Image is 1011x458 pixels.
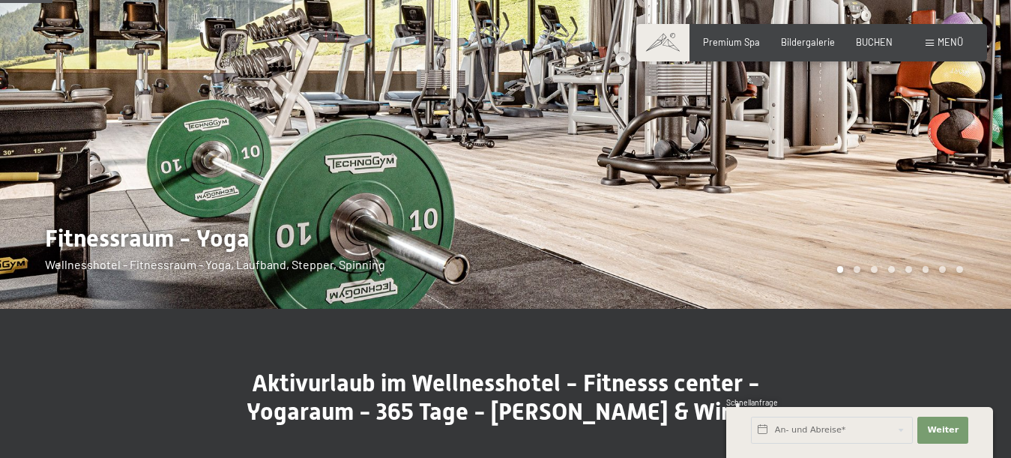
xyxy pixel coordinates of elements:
div: Carousel Pagination [832,266,963,273]
a: Bildergalerie [781,36,835,48]
div: Carousel Page 4 [888,266,895,273]
div: Carousel Page 5 [905,266,912,273]
span: Weiter [927,424,959,436]
button: Weiter [917,417,968,444]
div: Carousel Page 7 [939,266,946,273]
a: Premium Spa [703,36,760,48]
a: BUCHEN [856,36,893,48]
div: Carousel Page 8 [956,266,963,273]
div: Carousel Page 2 [854,266,860,273]
span: Menü [938,36,963,48]
div: Carousel Page 3 [871,266,878,273]
span: Schnellanfrage [726,398,778,407]
div: Carousel Page 6 [923,266,929,273]
div: Carousel Page 1 (Current Slide) [837,266,844,273]
span: Aktivurlaub im Wellnesshotel - Fitnesss center - Yogaraum - 365 Tage - [PERSON_NAME] & Winter [247,369,765,426]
